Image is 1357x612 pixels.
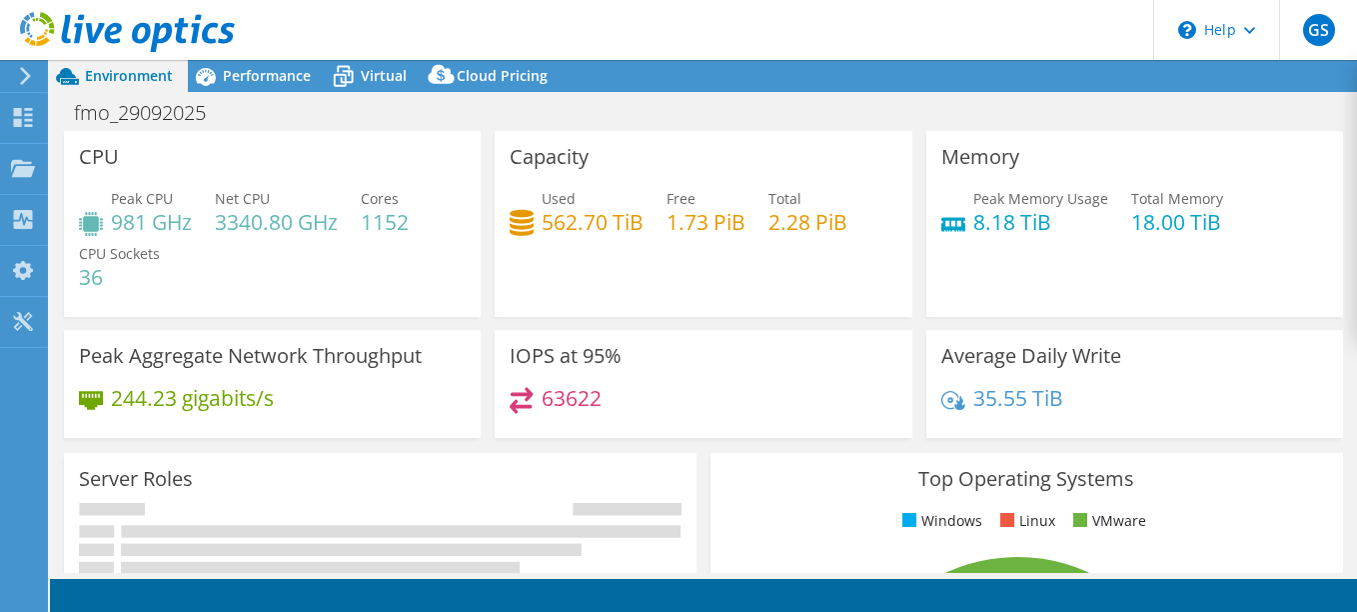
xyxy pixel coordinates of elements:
[1068,510,1146,532] li: VMware
[510,146,589,168] h3: Capacity
[667,211,745,233] h4: 1.73 PiB
[973,211,1108,233] h4: 8.18 TiB
[79,468,193,490] h3: Server Roles
[941,345,1121,367] h3: Average Daily Write
[1303,14,1335,46] span: GS
[457,66,548,85] span: Cloud Pricing
[667,189,695,208] span: Free
[725,468,1328,490] h3: Top Operating Systems
[79,345,422,367] h3: Peak Aggregate Network Throughput
[223,66,311,85] span: Performance
[973,189,1108,208] span: Peak Memory Usage
[542,387,602,409] h4: 63622
[361,189,399,208] span: Cores
[542,211,644,233] h4: 562.70 TiB
[85,66,173,85] span: Environment
[79,244,160,263] span: CPU Sockets
[361,211,409,233] h4: 1152
[361,66,407,85] span: Virtual
[65,102,237,124] h1: fmo_29092025
[768,211,847,233] h4: 2.28 PiB
[111,387,274,409] h4: 244.23 gigabits/s
[79,266,160,288] h4: 36
[897,510,982,532] li: Windows
[111,211,192,233] h4: 981 GHz
[111,189,173,208] span: Peak CPU
[973,387,1063,409] h4: 35.55 TiB
[768,189,801,208] span: Total
[1178,21,1196,39] svg: \n
[215,211,338,233] h4: 3340.80 GHz
[542,189,576,208] span: Used
[510,345,622,367] h3: IOPS at 95%
[995,510,1055,532] li: Linux
[79,146,119,168] h3: CPU
[1131,211,1223,233] h4: 18.00 TiB
[215,189,270,208] span: Net CPU
[1131,189,1223,208] span: Total Memory
[941,146,1019,168] h3: Memory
